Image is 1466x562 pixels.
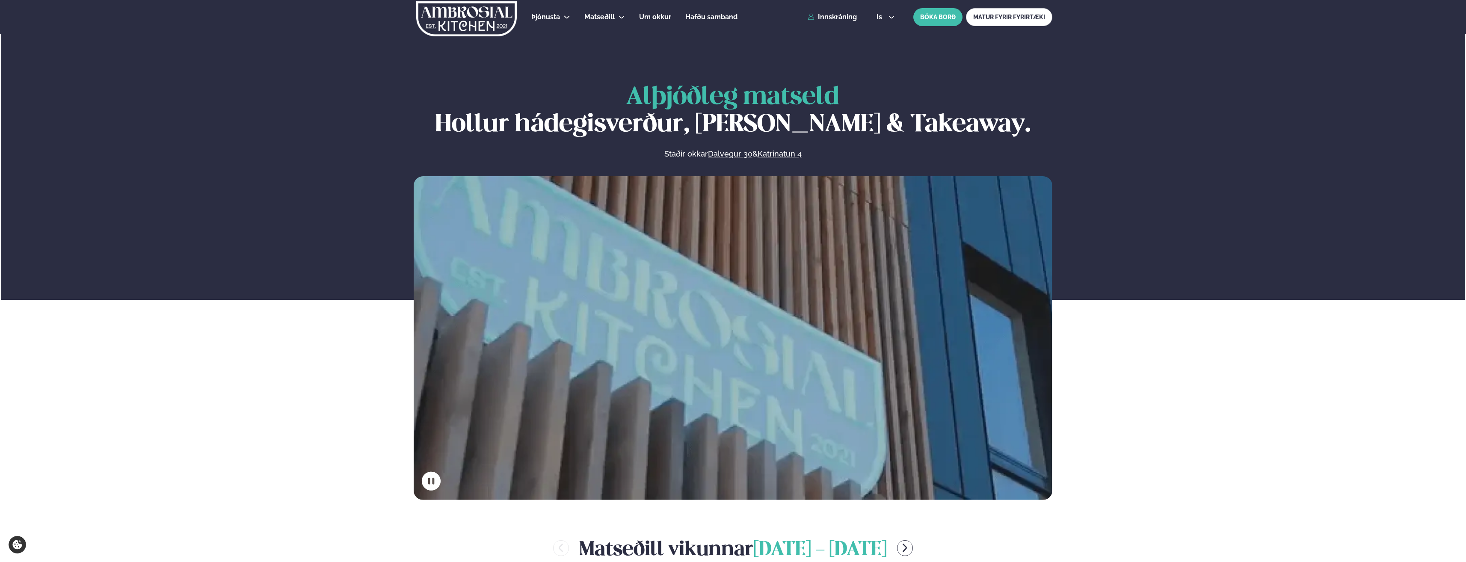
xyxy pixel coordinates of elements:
[913,8,963,26] button: BÓKA BORÐ
[639,12,671,22] a: Um okkur
[639,13,671,21] span: Um okkur
[685,13,737,21] span: Hafðu samband
[553,540,569,556] button: menu-btn-left
[966,8,1052,26] a: MATUR FYRIR FYRIRTÆKI
[415,1,518,36] img: logo
[808,13,857,21] a: Innskráning
[870,14,902,21] button: is
[708,149,752,159] a: Dalvegur 30
[877,14,885,21] span: is
[579,534,887,562] h2: Matseðill vikunnar
[897,540,913,556] button: menu-btn-right
[753,541,887,559] span: [DATE] - [DATE]
[584,13,615,21] span: Matseðill
[758,149,802,159] a: Katrinatun 4
[9,536,26,553] a: Cookie settings
[414,84,1052,139] h1: Hollur hádegisverður, [PERSON_NAME] & Takeaway.
[531,13,560,21] span: Þjónusta
[571,149,894,159] p: Staðir okkar &
[685,12,737,22] a: Hafðu samband
[584,12,615,22] a: Matseðill
[531,12,560,22] a: Þjónusta
[626,86,839,109] span: Alþjóðleg matseld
